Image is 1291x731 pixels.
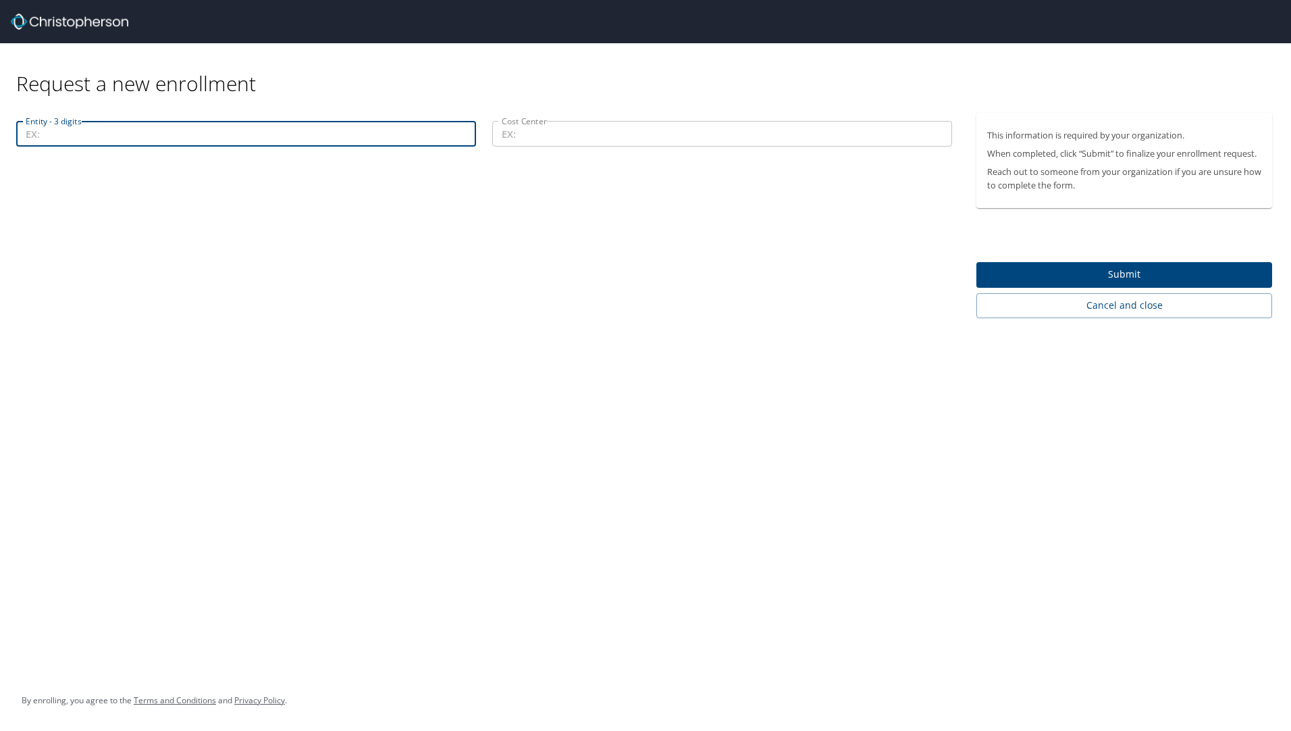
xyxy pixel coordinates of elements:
[16,43,1283,97] div: Request a new enrollment
[492,121,952,147] input: EX:
[987,297,1261,314] span: Cancel and close
[987,266,1261,283] span: Submit
[976,262,1272,288] button: Submit
[976,293,1272,318] button: Cancel and close
[987,166,1261,191] p: Reach out to someone from your organization if you are unsure how to complete the form.
[987,147,1261,160] p: When completed, click “Submit” to finalize your enrollment request.
[987,129,1261,142] p: This information is required by your organization.
[134,695,216,706] a: Terms and Conditions
[22,684,287,717] div: By enrolling, you agree to the and .
[16,121,476,147] input: EX:
[234,695,285,706] a: Privacy Policy
[11,14,128,30] img: cbt logo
